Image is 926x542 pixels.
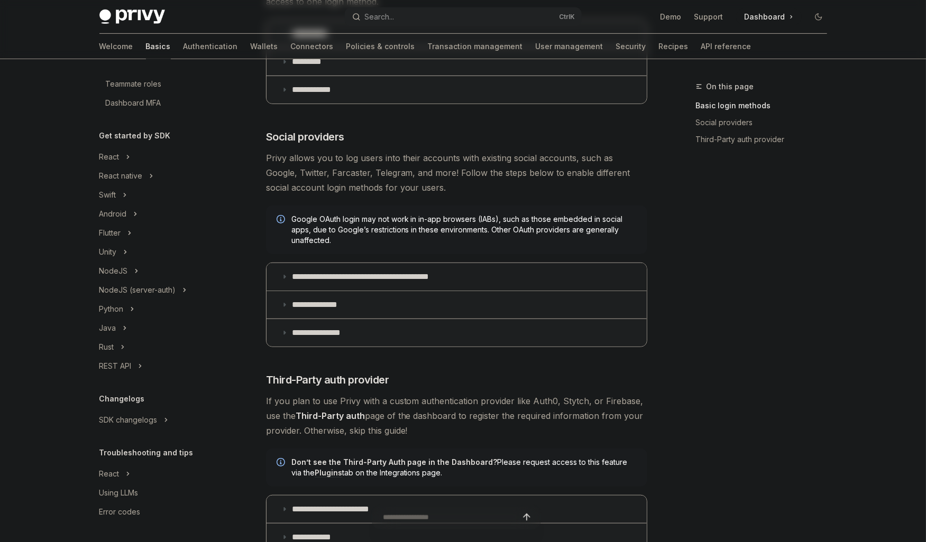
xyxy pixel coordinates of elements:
[701,34,751,59] a: API reference
[266,129,344,144] span: Social providers
[91,483,226,502] a: Using LLMs
[99,208,127,220] div: Android
[291,457,637,478] span: Please request access to this feature via the tab on the Integrations page.
[659,34,689,59] a: Recipes
[277,458,287,469] svg: Info
[91,502,226,521] a: Error codes
[428,34,523,59] a: Transaction management
[266,151,647,195] span: Privy allows you to log users into their accounts with existing social accounts, such as Google, ...
[99,341,114,353] div: Rust
[696,114,836,131] a: Social providers
[99,246,117,258] div: Unity
[616,34,646,59] a: Security
[291,214,637,246] span: Google OAuth login may not work in in-app browsers (IABs), such as those embedded in social apps,...
[745,12,785,22] span: Dashboard
[106,78,162,90] div: Teammate roles
[99,265,128,277] div: NodeJS
[91,185,226,204] button: Toggle Swift section
[99,303,124,315] div: Python
[99,129,171,142] h5: Get started by SDK
[184,34,238,59] a: Authentication
[277,215,287,226] svg: Info
[91,94,226,113] a: Dashboard MFA
[99,360,132,372] div: REST API
[91,338,226,357] button: Toggle Rust section
[99,468,120,480] div: React
[99,170,143,182] div: React native
[346,34,415,59] a: Policies & controls
[99,189,116,201] div: Swift
[296,410,365,421] strong: Third-Party auth
[99,34,133,59] a: Welcome
[694,12,723,22] a: Support
[99,151,120,163] div: React
[315,468,342,478] a: Plugins
[91,147,226,166] button: Toggle React section
[345,7,582,26] button: Open search
[91,242,226,261] button: Toggle Unity section
[99,284,176,296] div: NodeJS (server-auth)
[99,414,158,426] div: SDK changelogs
[519,510,534,525] button: Send message
[736,8,802,25] a: Dashboard
[383,506,519,529] input: Ask a question...
[696,97,836,114] a: Basic login methods
[91,357,226,376] button: Toggle REST API section
[365,11,395,23] div: Search...
[91,464,226,483] button: Toggle React section
[146,34,171,59] a: Basics
[661,12,682,22] a: Demo
[99,10,165,24] img: dark logo
[251,34,278,59] a: Wallets
[91,74,226,94] a: Teammate roles
[707,80,754,93] span: On this page
[99,393,145,405] h5: Changelogs
[560,13,575,21] span: Ctrl K
[99,487,139,499] div: Using LLMs
[266,372,389,387] span: Third-Party auth provider
[266,394,647,438] span: If you plan to use Privy with a custom authentication provider like Auth0, Stytch, or Firebase, u...
[99,227,121,239] div: Flutter
[91,410,226,429] button: Toggle SDK changelogs section
[106,97,161,109] div: Dashboard MFA
[91,204,226,223] button: Toggle Android section
[99,446,194,459] h5: Troubleshooting and tips
[99,322,116,334] div: Java
[291,457,498,466] strong: Don’t see the Third-Party Auth page in the Dashboard?
[91,319,226,338] button: Toggle Java section
[91,281,226,300] button: Toggle NodeJS (server-auth) section
[99,506,141,518] div: Error codes
[696,131,836,148] a: Third-Party auth provider
[91,300,226,319] button: Toggle Python section
[91,166,226,185] button: Toggle React native section
[536,34,603,59] a: User management
[810,8,827,25] button: Toggle dark mode
[291,34,334,59] a: Connectors
[91,223,226,242] button: Toggle Flutter section
[91,261,226,281] button: Toggle NodeJS section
